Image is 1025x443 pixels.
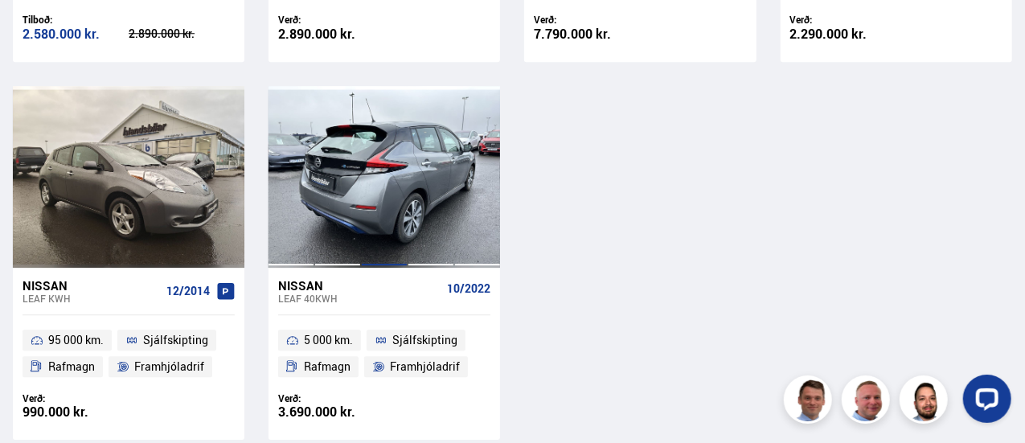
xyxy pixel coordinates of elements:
div: 990.000 kr. [23,405,129,419]
div: Verð: [278,392,384,404]
div: Leaf 40KWH [278,293,441,304]
div: 2.580.000 kr. [23,27,129,41]
div: Tilboð: [23,14,129,26]
span: Sjálfskipting [392,330,457,350]
div: Verð: [278,14,384,26]
span: 12/2014 [166,285,210,297]
iframe: LiveChat chat widget [950,368,1018,436]
a: Nissan Leaf 40KWH 10/2022 5 000 km. Sjálfskipting Rafmagn Framhjóladrif Verð: 3.690.000 kr. [269,268,500,440]
img: nhp88E3Fdnt1Opn2.png [902,378,950,426]
div: 3.690.000 kr. [278,405,384,419]
div: Verð: [23,392,129,404]
span: Sjálfskipting [143,330,208,350]
div: Verð: [790,14,896,26]
span: 10/2022 [447,282,490,295]
span: Rafmagn [304,357,351,376]
span: 95 000 km. [48,330,104,350]
a: Nissan Leaf KWH 12/2014 95 000 km. Sjálfskipting Rafmagn Framhjóladrif Verð: 990.000 kr. [13,268,244,440]
div: Nissan [23,278,160,293]
div: Nissan [278,278,441,293]
div: Verð: [534,14,640,26]
img: FbJEzSuNWCJXmdc-.webp [786,378,834,426]
img: siFngHWaQ9KaOqBr.png [844,378,892,426]
span: 5 000 km. [304,330,353,350]
div: Leaf KWH [23,293,160,304]
span: Framhjóladrif [134,357,204,376]
div: 2.290.000 kr. [790,27,896,41]
div: 2.890.000 kr. [278,27,384,41]
span: Framhjóladrif [390,357,460,376]
span: Rafmagn [48,357,95,376]
div: 7.790.000 kr. [534,27,640,41]
div: 2.890.000 kr. [129,28,235,39]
